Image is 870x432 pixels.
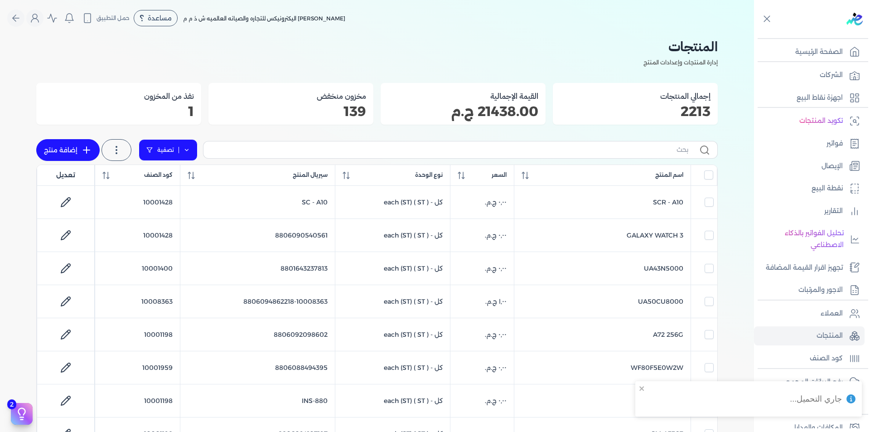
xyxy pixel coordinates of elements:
button: close [639,385,645,392]
button: 2 [11,403,33,425]
a: تحليل الفواتير بالذكاء الاصطناعي [754,224,865,254]
p: الشركات [820,69,843,81]
td: كل - each (ST) ( ST ) [335,285,450,318]
td: كل - each (ST) ( ST ) [335,384,450,417]
span: [PERSON_NAME] اليكترونيكس للتجاره والصيانه العالميه ش ذ م م [183,15,345,22]
span: السعر [492,171,507,179]
td: 8806092098602 [180,318,335,351]
p: إدارة المنتجات وإعدادات المنتج [36,57,718,68]
p: المنتجات [817,330,843,342]
td: SCR - A10 [514,186,691,219]
span: نوع الوحدة [415,171,443,179]
a: تجهيز اقرار القيمة المضافة [754,258,865,277]
a: تكويد المنتجات [754,112,865,131]
button: حمل التطبيق [80,10,132,26]
a: الإيصال [754,157,865,176]
td: ‏٠٫٠٠ ج.م.‏ [450,252,514,285]
div: مساعدة [134,10,178,26]
td: 8801643237813 [180,252,335,285]
a: التقارير [754,202,865,221]
img: logo [846,13,863,25]
td: UA50CU8000 [514,285,691,318]
a: رفع البيانات المجمع [754,373,865,392]
td: 10001959 [95,351,180,384]
span: اسم المنتج [655,171,683,179]
td: SC - A10 [180,186,335,219]
p: 139 [216,106,366,117]
span: حمل التطبيق [97,14,130,22]
td: 10001198 [95,384,180,417]
td: 8806088494395 [180,351,335,384]
a: نقطة البيع [754,179,865,198]
p: 21438.00 ج.م [388,106,538,117]
td: ‏٠٫٠٠ ج.م.‏ [450,186,514,219]
td: 10001428 [95,186,180,219]
td: UA43N5000 [514,252,691,285]
p: كود الصنف [810,353,843,364]
td: ‏٠٫٠٠ ج.م.‏ [450,318,514,351]
span: كود الصنف [144,171,173,179]
p: العملاء [821,308,843,320]
span: مساعدة [148,15,172,21]
a: المنتجات [754,326,865,345]
a: الصفحة الرئيسية [754,43,865,62]
p: تحليل الفواتير بالذكاء الاصطناعي [759,228,844,251]
p: رفع البيانات المجمع [786,376,843,388]
a: فواتير [754,134,865,153]
td: كل - each (ST) ( ST ) [335,318,450,351]
td: 8806094862218-10008363 [180,285,335,318]
span: 2 [7,399,16,409]
p: التقارير [824,205,843,217]
input: بحث [211,145,688,155]
td: 880-INS [180,384,335,417]
p: تكويد المنتجات [799,115,843,127]
td: كل - each (ST) ( ST ) [335,252,450,285]
h2: المنتجات [36,36,718,57]
p: الإيصال [822,160,843,172]
td: GALAXY WATCH 3 [514,219,691,252]
a: العملاء [754,304,865,323]
span: تعديل [56,170,75,180]
td: A24 6 R / 128 G [514,384,691,417]
td: ‏٠٫٠٠ ج.م.‏ [450,219,514,252]
span: سيريال المنتج [293,171,328,179]
a: كود الصنف [754,349,865,368]
td: كل - each (ST) ( ST ) [335,351,450,384]
td: كل - each (ST) ( ST ) [335,219,450,252]
p: اجهزة نقاط البيع [797,92,843,104]
td: ‏٠٫٠٠ ج.م.‏ [450,384,514,417]
td: 10008363 [95,285,180,318]
p: فواتير [826,138,843,150]
h3: القيمة الإجمالية [388,90,538,102]
td: 10001428 [95,219,180,252]
h3: مخزون منخفض [216,90,366,102]
td: A72 256G [514,318,691,351]
a: تصفية [139,139,198,161]
h3: نفذ من المخزون [43,90,194,102]
td: 10001198 [95,318,180,351]
td: 8806090540561 [180,219,335,252]
a: إضافة منتج [36,139,100,161]
p: نقطة البيع [812,183,843,194]
div: جاري التحميل... [790,393,842,405]
td: WF80F5E0W2W [514,351,691,384]
p: الاجور والمرتبات [798,284,843,296]
a: اجهزة نقاط البيع [754,88,865,107]
a: الاجور والمرتبات [754,281,865,300]
p: الصفحة الرئيسية [795,46,843,58]
td: 10001400 [95,252,180,285]
h3: إجمالي المنتجات [560,90,710,102]
a: الشركات [754,66,865,85]
td: ‏١٫٠٠ ج.م.‏ [450,285,514,318]
p: تجهيز اقرار القيمة المضافة [766,262,843,274]
td: ‏٠٫٠٠ ج.م.‏ [450,351,514,384]
p: 2213 [560,106,710,117]
td: كل - each (ST) ( ST ) [335,186,450,219]
p: 1 [43,106,194,117]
